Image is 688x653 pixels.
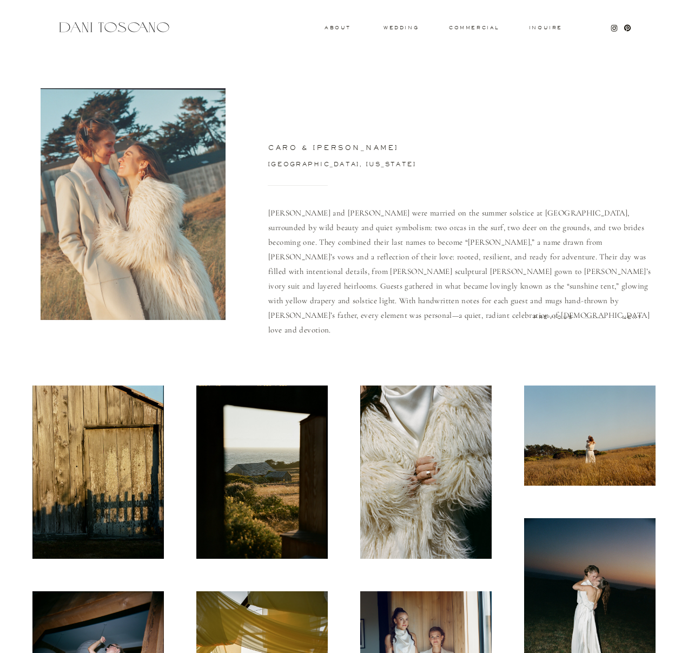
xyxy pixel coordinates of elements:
a: Inquire [528,25,563,31]
a: previous [527,315,580,320]
a: wedding [383,25,419,29]
a: About [325,25,348,29]
a: [GEOGRAPHIC_DATA], [US_STATE] [268,161,483,171]
a: commercial [449,25,499,30]
a: next [605,315,659,320]
h3: caro & [PERSON_NAME] [268,145,604,154]
p: [PERSON_NAME] and [PERSON_NAME] were married on the summer solstice at [GEOGRAPHIC_DATA], surroun... [268,206,659,320]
